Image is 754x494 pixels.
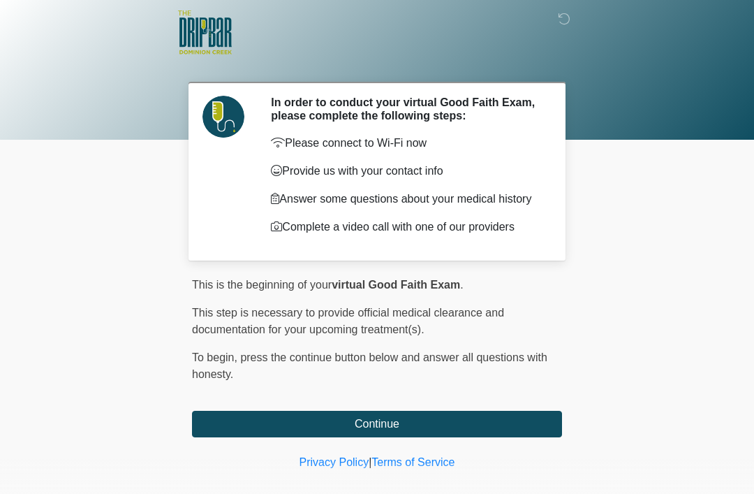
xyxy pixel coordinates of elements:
span: To begin, [192,351,240,363]
p: Complete a video call with one of our providers [271,219,541,235]
img: The DRIPBaR - San Antonio Dominion Creek Logo [178,10,232,57]
strong: virtual Good Faith Exam [332,279,460,291]
a: | [369,456,371,468]
img: Agent Avatar [202,96,244,138]
span: . [460,279,463,291]
span: This step is necessary to provide official medical clearance and documentation for your upcoming ... [192,307,504,335]
button: Continue [192,411,562,437]
p: Answer some questions about your medical history [271,191,541,208]
span: This is the beginning of your [192,279,332,291]
p: Provide us with your contact info [271,163,541,180]
span: press the continue button below and answer all questions with honesty. [192,351,547,380]
a: Terms of Service [371,456,454,468]
a: Privacy Policy [300,456,369,468]
h2: In order to conduct your virtual Good Faith Exam, please complete the following steps: [271,96,541,122]
p: Please connect to Wi-Fi now [271,135,541,152]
